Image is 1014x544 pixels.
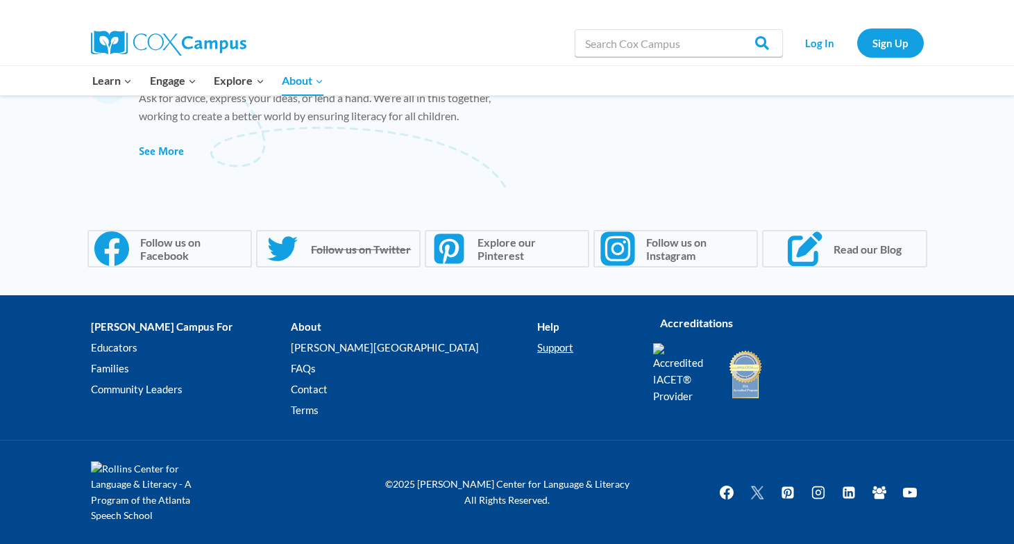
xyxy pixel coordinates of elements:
a: Community Leaders [91,379,291,399]
a: Pinterest [774,479,802,506]
input: Search Cox Campus [575,29,783,57]
a: Follow us on Facebook [87,230,252,267]
a: Contact [291,379,537,399]
a: FAQs [291,358,537,379]
a: Instagram [804,479,832,506]
button: Child menu of About [273,66,332,95]
span: Explore our Pinterest [473,236,582,262]
span: See More [139,145,184,158]
span: Follow us on Twitter [307,242,411,256]
span: Follow us on Instagram [642,236,751,262]
nav: Secondary Navigation [790,28,924,57]
img: IDA Accredited [728,349,763,400]
nav: Primary Navigation [84,66,332,95]
a: Families [91,358,291,379]
a: Support [537,337,632,358]
a: Twitter [743,479,771,506]
a: Follow us on Twitter [256,230,421,267]
a: Read our Blog [762,230,927,267]
p: ©2025 [PERSON_NAME] Center for Language & Literacy All Rights Reserved. [375,477,639,508]
p: Ask for advice, express your ideas, or lend a hand. We’re all in this together, working to create... [139,89,493,131]
a: Linkedin [835,479,863,506]
a: Facebook [713,479,741,506]
a: YouTube [896,479,924,506]
a: Explore our Pinterest [425,230,589,267]
a: Sign Up [857,28,924,57]
button: Child menu of Engage [141,66,205,95]
a: Educators [91,337,291,358]
button: Child menu of Explore [205,66,273,95]
img: Cox Campus [91,31,246,56]
a: [PERSON_NAME][GEOGRAPHIC_DATA] [291,337,537,358]
a: See More [139,144,184,159]
a: Log In [790,28,850,57]
button: Child menu of Learn [84,66,142,95]
img: Rollins Center for Language & Literacy - A Program of the Atlanta Speech School [91,461,216,524]
a: Follow us on Instagram [593,230,758,267]
strong: Accreditations [660,316,733,329]
a: Terms [291,399,537,420]
span: Read our Blog [829,242,902,256]
img: Accredited IACET® Provider [653,343,712,404]
img: Twitter X icon white [749,484,766,500]
span: Follow us on Facebook [136,236,245,262]
a: Facebook Group [865,479,893,506]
